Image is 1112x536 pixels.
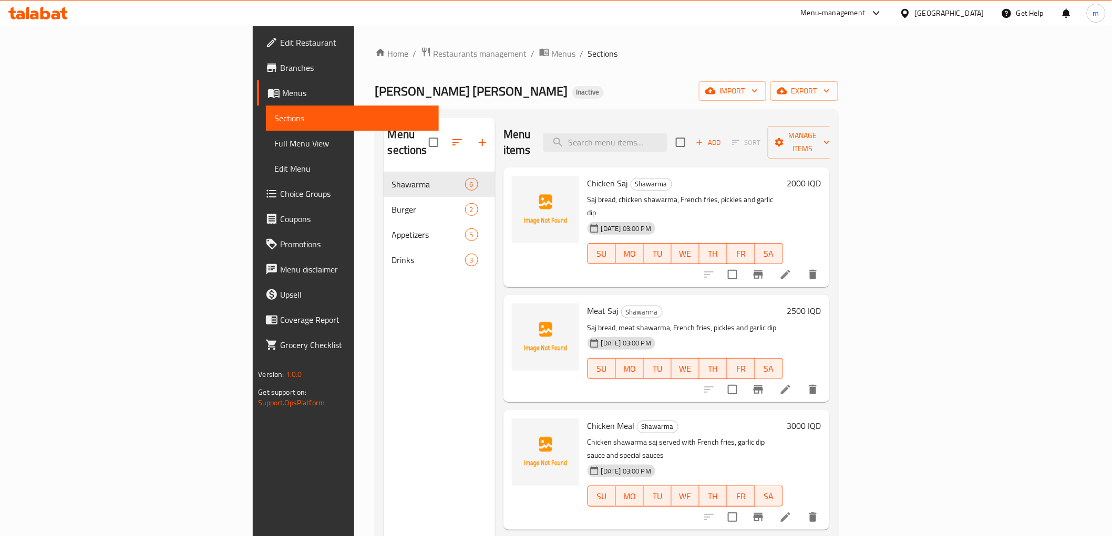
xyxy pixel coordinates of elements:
[597,338,655,348] span: [DATE] 03:00 PM
[725,134,768,151] span: Select section first
[280,61,430,74] span: Branches
[699,358,727,379] button: TH
[274,137,430,150] span: Full Menu View
[746,377,771,402] button: Branch-specific-item
[257,181,438,206] a: Choice Groups
[531,47,535,60] li: /
[746,262,771,287] button: Branch-specific-item
[503,127,531,158] h2: Menu items
[257,332,438,358] a: Grocery Checklist
[274,162,430,175] span: Edit Menu
[1093,7,1099,19] span: m
[732,489,751,504] span: FR
[466,230,478,240] span: 5
[465,203,478,216] div: items
[282,87,430,99] span: Menus
[620,489,640,504] span: MO
[257,232,438,257] a: Promotions
[787,176,821,191] h6: 2000 IQD
[384,172,495,197] div: Shawarma6
[580,47,584,60] li: /
[800,505,826,530] button: delete
[699,486,727,507] button: TH
[631,178,672,190] span: Shawarma
[592,489,612,504] span: SU
[572,86,604,99] div: Inactive
[257,282,438,307] a: Upsell
[722,506,744,528] span: Select to update
[597,224,655,234] span: [DATE] 03:00 PM
[592,361,612,376] span: SU
[392,203,465,216] span: Burger
[375,79,568,103] span: [PERSON_NAME] [PERSON_NAME]
[280,213,430,225] span: Coupons
[779,268,792,281] a: Edit menu item
[676,489,695,504] span: WE
[621,306,663,318] div: Shawarma
[616,243,644,264] button: MO
[257,206,438,232] a: Coupons
[727,243,755,264] button: FR
[759,489,779,504] span: SA
[699,81,766,101] button: import
[384,247,495,272] div: Drinks3
[539,47,576,60] a: Menus
[280,339,430,351] span: Grocery Checklist
[722,264,744,286] span: Select to update
[257,257,438,282] a: Menu disclaimer
[434,47,527,60] span: Restaurants management
[465,178,478,191] div: items
[266,156,438,181] a: Edit Menu
[588,418,635,434] span: Chicken Meal
[258,385,306,399] span: Get support on:
[392,178,465,191] span: Shawarma
[588,436,783,462] p: Chicken shawarma saj served with French fries, garlic dip sauce and special sauces
[392,254,465,266] span: Drinks
[266,106,438,131] a: Sections
[588,193,783,219] p: Saj bread, chicken shawarma, French fries, pickles and garlic dip
[512,303,579,371] img: Meat Saj
[707,85,758,98] span: import
[631,178,672,191] div: Shawarma
[779,511,792,523] a: Edit menu item
[672,486,699,507] button: WE
[704,489,723,504] span: TH
[732,246,751,261] span: FR
[727,486,755,507] button: FR
[258,396,325,409] a: Support.OpsPlatform
[375,47,838,60] nav: breadcrumb
[732,361,751,376] span: FR
[620,246,640,261] span: MO
[759,361,779,376] span: SA
[770,81,838,101] button: export
[470,130,495,155] button: Add section
[672,243,699,264] button: WE
[676,361,695,376] span: WE
[466,205,478,215] span: 2
[466,180,478,190] span: 6
[787,418,821,433] h6: 3000 IQD
[588,47,618,60] span: Sections
[644,358,672,379] button: TU
[280,36,430,49] span: Edit Restaurant
[280,288,430,301] span: Upsell
[704,246,723,261] span: TH
[768,126,838,159] button: Manage items
[755,486,783,507] button: SA
[257,30,438,55] a: Edit Restaurant
[421,47,527,60] a: Restaurants management
[588,486,616,507] button: SU
[616,358,644,379] button: MO
[800,377,826,402] button: delete
[392,228,465,241] span: Appetizers
[465,254,478,266] div: items
[692,134,725,151] span: Add item
[800,262,826,287] button: delete
[616,486,644,507] button: MO
[648,246,667,261] span: TU
[543,133,667,152] input: search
